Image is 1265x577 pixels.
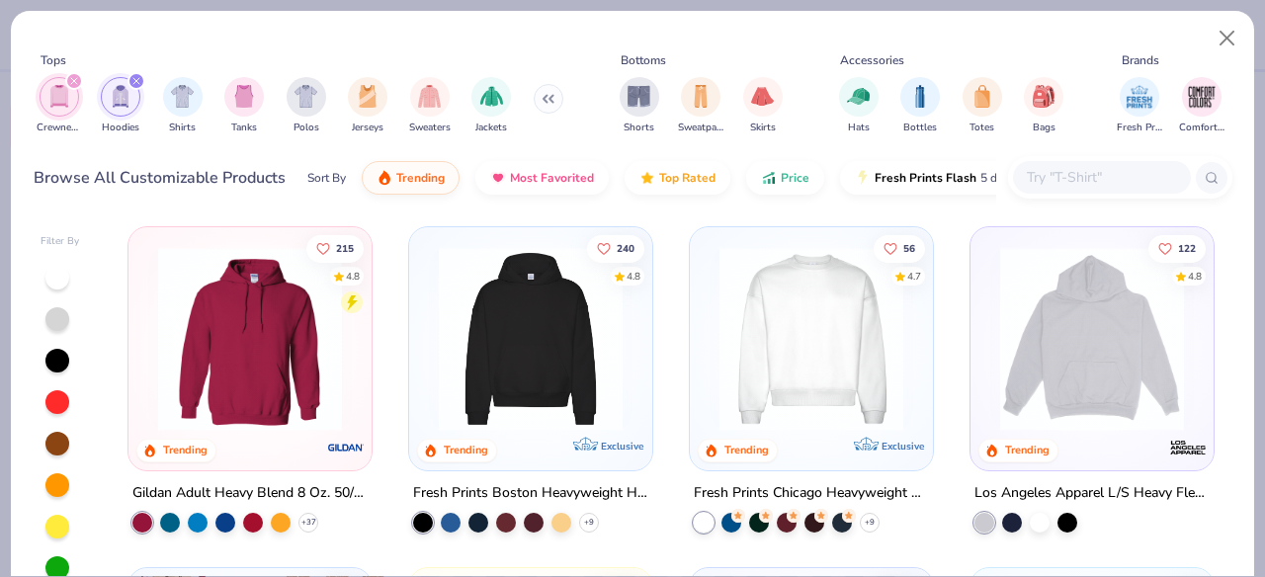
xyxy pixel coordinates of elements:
[409,77,451,135] div: filter for Sweaters
[471,77,511,135] div: filter for Jackets
[855,170,871,186] img: flash.gif
[348,77,387,135] button: filter button
[171,85,194,108] img: Shirts Image
[617,243,634,253] span: 240
[620,77,659,135] button: filter button
[1117,121,1162,135] span: Fresh Prints
[601,440,643,453] span: Exclusive
[148,247,352,431] img: 01756b78-01f6-4cc6-8d8a-3c30c1a0c8ac
[865,517,875,529] span: + 9
[980,167,1054,190] span: 5 day delivery
[287,77,326,135] button: filter button
[41,51,66,69] div: Tops
[839,77,879,135] button: filter button
[295,85,317,108] img: Polos Image
[110,85,131,108] img: Hoodies Image
[352,121,383,135] span: Jerseys
[882,440,924,453] span: Exclusive
[1167,428,1207,467] img: Los Angeles Apparel logo
[307,169,346,187] div: Sort By
[287,77,326,135] div: filter for Polos
[37,77,82,135] button: filter button
[348,77,387,135] div: filter for Jerseys
[909,85,931,108] img: Bottles Image
[624,121,654,135] span: Shorts
[510,170,594,186] span: Most Favorited
[357,85,379,108] img: Jerseys Image
[224,77,264,135] button: filter button
[475,121,507,135] span: Jackets
[102,121,139,135] span: Hoodies
[1117,77,1162,135] div: filter for Fresh Prints
[1188,269,1202,284] div: 4.8
[900,77,940,135] button: filter button
[746,161,824,195] button: Price
[34,166,286,190] div: Browse All Customizable Products
[169,121,196,135] span: Shirts
[690,85,712,108] img: Sweatpants Image
[480,85,503,108] img: Jackets Image
[362,161,460,195] button: Trending
[584,517,594,529] span: + 9
[628,85,650,108] img: Shorts Image
[1178,243,1196,253] span: 122
[1179,121,1224,135] span: Comfort Colors
[396,170,445,186] span: Trending
[839,77,879,135] div: filter for Hats
[963,77,1002,135] div: filter for Totes
[750,121,776,135] span: Skirts
[875,170,976,186] span: Fresh Prints Flash
[1209,20,1246,57] button: Close
[743,77,783,135] button: filter button
[294,121,319,135] span: Polos
[678,121,723,135] span: Sweatpants
[48,85,70,108] img: Crewnecks Image
[101,77,140,135] div: filter for Hoodies
[347,269,361,284] div: 4.8
[970,121,994,135] span: Totes
[101,77,140,135] button: filter button
[912,247,1116,431] img: 9145e166-e82d-49ae-94f7-186c20e691c9
[694,481,929,506] div: Fresh Prints Chicago Heavyweight Crewneck
[1033,121,1055,135] span: Bags
[409,77,451,135] button: filter button
[224,77,264,135] div: filter for Tanks
[971,85,993,108] img: Totes Image
[963,77,1002,135] button: filter button
[413,481,648,506] div: Fresh Prints Boston Heavyweight Hoodie
[874,234,925,262] button: Like
[659,170,716,186] span: Top Rated
[743,77,783,135] div: filter for Skirts
[907,269,921,284] div: 4.7
[233,85,255,108] img: Tanks Image
[37,77,82,135] div: filter for Crewnecks
[847,85,870,108] img: Hats Image
[1117,77,1162,135] button: filter button
[900,77,940,135] div: filter for Bottles
[632,247,836,431] img: d4a37e75-5f2b-4aef-9a6e-23330c63bbc0
[429,247,632,431] img: 91acfc32-fd48-4d6b-bdad-a4c1a30ac3fc
[840,51,904,69] div: Accessories
[621,51,666,69] div: Bottoms
[710,247,913,431] img: 1358499d-a160-429c-9f1e-ad7a3dc244c9
[848,121,870,135] span: Hats
[37,121,82,135] span: Crewnecks
[301,517,316,529] span: + 37
[1148,234,1206,262] button: Like
[471,77,511,135] button: filter button
[903,243,915,253] span: 56
[587,234,644,262] button: Like
[620,77,659,135] div: filter for Shorts
[625,161,730,195] button: Top Rated
[41,234,80,249] div: Filter By
[377,170,392,186] img: trending.gif
[475,161,609,195] button: Most Favorited
[326,428,366,467] img: Gildan logo
[903,121,937,135] span: Bottles
[678,77,723,135] div: filter for Sweatpants
[163,77,203,135] button: filter button
[678,77,723,135] button: filter button
[1179,77,1224,135] button: filter button
[307,234,365,262] button: Like
[163,77,203,135] div: filter for Shirts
